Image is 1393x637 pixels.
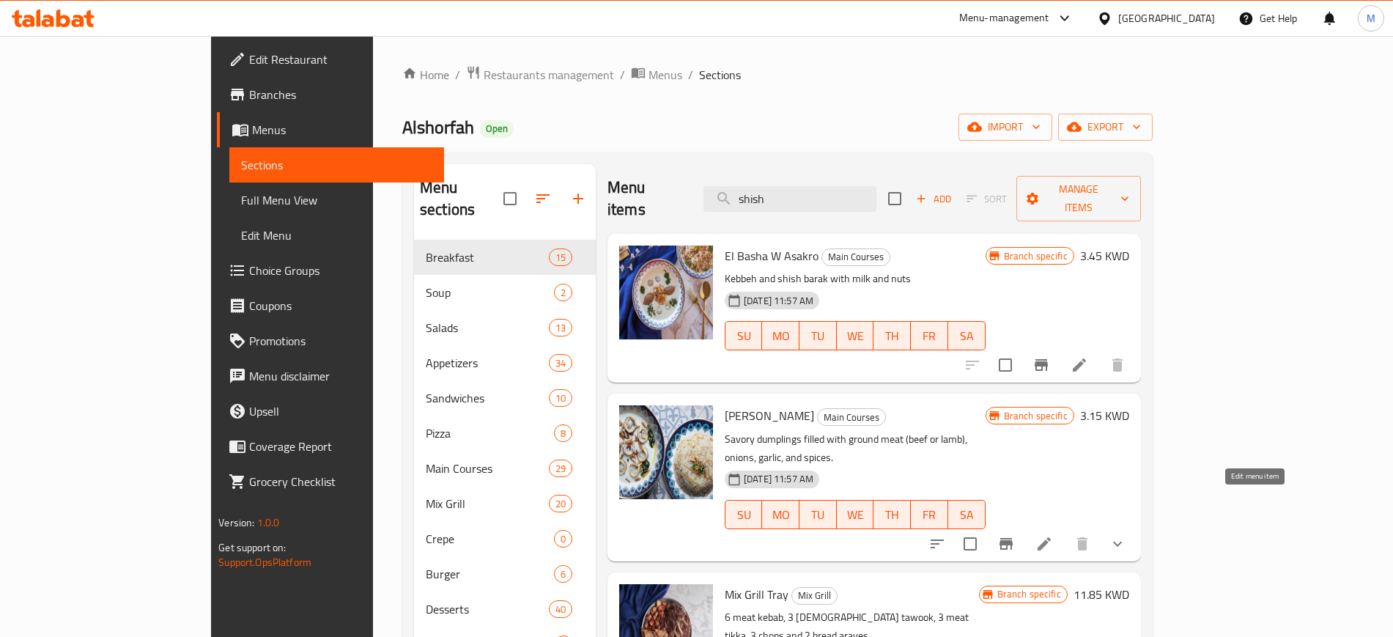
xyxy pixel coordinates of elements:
[725,430,986,467] p: Savory dumplings filled with ground meat (beef or lamb), onions, garlic, and spices.
[917,504,942,526] span: FR
[725,270,986,288] p: Kebbeh and shish barak with milk and nuts
[217,394,443,429] a: Upsell
[725,245,819,267] span: El Basha W Asakro
[1071,356,1088,374] a: Edit menu item
[954,325,980,347] span: SA
[738,294,819,308] span: [DATE] 11:57 AM
[619,405,713,499] img: Shish Barak
[738,472,819,486] span: [DATE] 11:57 AM
[910,188,957,210] span: Add item
[466,65,614,84] a: Restaurants management
[420,177,503,221] h2: Menu sections
[688,66,693,84] li: /
[561,181,596,216] button: Add section
[725,583,788,605] span: Mix Grill Tray
[426,565,554,583] div: Burger
[1367,10,1375,26] span: M
[241,156,432,174] span: Sections
[249,262,432,279] span: Choice Groups
[414,556,596,592] div: Burger6
[426,600,549,618] span: Desserts
[414,275,596,310] div: Soup2
[955,529,986,559] span: Select to update
[762,500,799,529] button: MO
[958,114,1052,141] button: import
[699,66,741,84] span: Sections
[879,325,905,347] span: TH
[426,354,549,372] span: Appetizers
[998,249,1074,263] span: Branch specific
[426,495,549,512] span: Mix Grill
[414,345,596,380] div: Appetizers34
[217,77,443,112] a: Branches
[948,500,986,529] button: SA
[217,429,443,464] a: Coverage Report
[217,253,443,288] a: Choice Groups
[799,321,837,350] button: TU
[631,65,682,84] a: Menus
[414,310,596,345] div: Salads13
[249,332,432,350] span: Promotions
[1080,405,1129,426] h6: 3.15 KWD
[620,66,625,84] li: /
[217,464,443,499] a: Grocery Checklist
[549,354,572,372] div: items
[414,416,596,451] div: Pizza8
[725,405,814,427] span: [PERSON_NAME]
[495,183,525,214] span: Select all sections
[217,323,443,358] a: Promotions
[426,460,549,477] span: Main Courses
[426,284,554,301] span: Soup
[549,248,572,266] div: items
[249,297,432,314] span: Coupons
[991,587,1067,601] span: Branch specific
[990,350,1021,380] span: Select to update
[1065,526,1100,561] button: delete
[414,451,596,486] div: Main Courses29
[426,389,549,407] span: Sandwiches
[218,553,311,572] a: Support.OpsPlatform
[549,495,572,512] div: items
[791,587,838,605] div: Mix Grill
[725,321,763,350] button: SU
[554,284,572,301] div: items
[843,325,868,347] span: WE
[879,504,905,526] span: TH
[821,248,890,266] div: Main Courses
[554,565,572,583] div: items
[241,227,432,244] span: Edit Menu
[1070,118,1141,136] span: export
[1080,246,1129,266] h6: 3.45 KWD
[879,183,910,214] span: Select section
[484,66,614,84] span: Restaurants management
[249,402,432,420] span: Upsell
[414,521,596,556] div: Crepe0
[805,504,831,526] span: TU
[229,218,443,253] a: Edit Menu
[480,120,514,138] div: Open
[818,409,885,426] span: Main Courses
[218,513,254,532] span: Version:
[911,500,948,529] button: FR
[911,321,948,350] button: FR
[426,248,549,266] div: Breakfast
[920,526,955,561] button: sort-choices
[480,122,514,135] span: Open
[217,358,443,394] a: Menu disclaimer
[792,587,837,604] span: Mix Grill
[525,181,561,216] span: Sort sections
[843,504,868,526] span: WE
[550,603,572,616] span: 40
[1028,180,1129,217] span: Manage items
[252,121,432,139] span: Menus
[550,321,572,335] span: 13
[725,500,763,529] button: SU
[1109,535,1126,553] svg: Show Choices
[550,462,572,476] span: 29
[414,240,596,275] div: Breakfast15
[768,504,794,526] span: MO
[249,51,432,68] span: Edit Restaurant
